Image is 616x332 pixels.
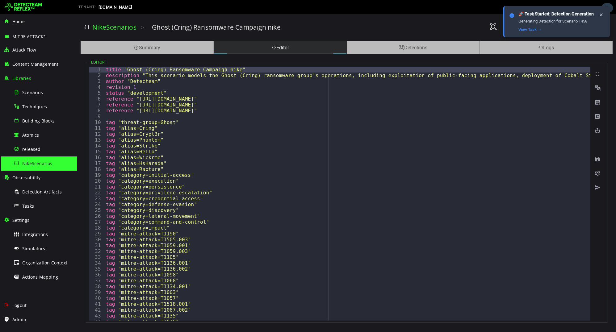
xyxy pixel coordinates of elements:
[12,129,27,135] div: 14
[5,2,42,12] img: Detecteam logo
[78,5,96,9] span: TENANT:
[12,269,27,275] div: 38
[22,160,52,166] span: NikeScenarios
[12,58,27,64] div: 2
[12,170,27,176] div: 21
[136,27,270,40] div: Editor
[3,27,136,40] div: Summary
[98,5,132,10] span: [DOMAIN_NAME]
[12,234,27,240] div: 32
[22,274,58,280] span: Actions Mapping
[11,45,30,51] legend: Editor
[12,164,27,170] div: 20
[12,111,27,117] div: 11
[12,211,27,217] div: 28
[12,302,27,308] span: Logout
[12,52,27,58] div: 1
[12,61,59,67] span: Content Management
[22,89,43,95] span: Scenarios
[12,293,27,299] div: 42
[12,199,27,205] div: 26
[22,104,47,110] span: Techniques
[12,317,26,322] span: Admin
[75,9,203,17] h3: Ghost (Cring) Ransomware Campaign nike
[518,27,542,32] a: View Task →
[22,260,67,266] span: Organization Context
[270,27,403,40] div: Detections
[12,217,30,223] span: Settings
[22,246,45,251] span: Simulators
[12,75,31,81] span: Libraries
[22,189,62,195] span: Detection Artifacts
[22,118,55,124] span: Building Blocks
[402,27,535,40] div: Logs
[12,64,27,70] div: 3
[44,34,45,37] sup: ®
[12,99,27,105] div: 9
[12,34,46,39] span: MITRE ATT&CK
[12,76,27,82] div: 5
[12,175,41,181] span: Observability
[601,3,613,13] div: Task Notifications
[12,205,27,211] div: 27
[518,11,594,17] div: 🚀 Task Started: Detection Generation
[12,222,27,228] div: 30
[12,146,27,152] div: 17
[12,281,27,287] div: 40
[12,275,27,281] div: 39
[12,70,27,76] div: 4
[518,19,594,24] div: Generating Detection for Scenario 1458
[12,217,27,222] div: 29
[64,10,67,17] span: >
[12,93,27,99] div: 8
[12,181,27,187] div: 23
[12,19,25,24] span: Home
[12,258,27,264] div: 36
[12,287,27,293] div: 41
[12,240,27,246] div: 33
[507,10,525,15] span: Private
[15,9,59,17] a: NikeScenarios
[22,231,48,237] span: Integrations
[22,203,34,209] span: Tasks
[12,246,27,252] div: 34
[12,88,27,93] div: 7
[12,140,27,146] div: 16
[12,152,27,158] div: 18
[12,187,27,193] div: 24
[12,176,27,181] div: 22
[12,299,27,305] div: 43
[12,47,36,53] span: Attack Flow
[12,158,27,164] div: 19
[12,105,27,111] div: 10
[22,146,41,152] span: released
[12,117,27,123] div: 12
[501,9,532,17] button: Private
[12,123,27,129] div: 13
[12,252,27,258] div: 35
[12,135,27,140] div: 15
[12,82,27,88] div: 6
[12,228,27,234] div: 31
[12,193,27,199] div: 25
[12,305,27,310] div: 44
[22,132,39,138] span: Atomics
[12,264,27,269] div: 37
